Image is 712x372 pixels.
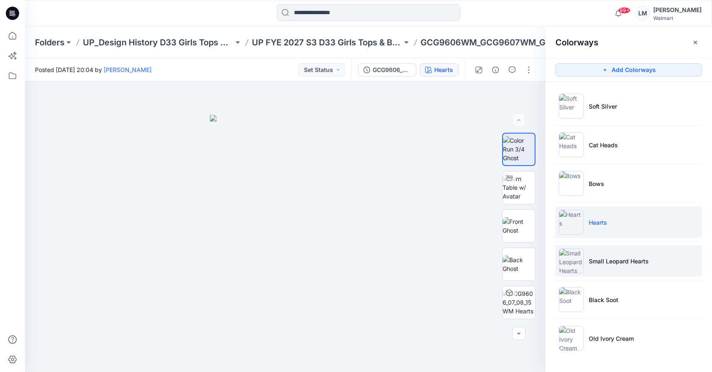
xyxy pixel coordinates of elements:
a: UP FYE 2027 S3 D33 Girls Tops & Bottoms Design History [252,37,403,48]
img: Front Ghost [503,217,535,235]
img: Turn Table w/ Avatar [503,174,535,201]
div: Hearts [434,65,453,74]
p: Old Ivory Cream [589,334,634,343]
div: Walmart [653,15,702,21]
img: Black Soot [559,287,584,312]
img: Small Leopard Hearts [559,248,584,273]
p: Hearts [589,218,607,227]
div: GCG9606_07_08_15WM [373,65,411,74]
img: Bows [559,171,584,196]
div: [PERSON_NAME] [653,5,702,15]
p: Black Soot [589,295,618,304]
button: Details [489,63,502,77]
img: Soft Silver [559,94,584,119]
img: Old Ivory Cream [559,326,584,351]
button: Add Colorways [555,63,702,77]
img: Color Run 3/4 Ghost [503,136,535,162]
img: GCG9606_07_08_15WM Hearts [503,289,535,315]
p: Cat Heads [589,141,618,149]
p: GCG9606WM_GCG9607WM_GCG9608WM_GCG9615WM_GCG9617WM [421,37,571,48]
img: Cat Heads [559,132,584,157]
button: GCG9606_07_08_15WM [358,63,416,77]
div: LM [635,6,650,21]
button: Hearts [420,63,458,77]
h2: Colorways [555,37,598,47]
span: Posted [DATE] 20:04 by [35,65,152,74]
p: Small Leopard Hearts [589,257,649,265]
p: Soft Silver [589,102,617,111]
a: [PERSON_NAME] [104,66,152,73]
img: eyJhbGciOiJIUzI1NiIsImtpZCI6IjAiLCJzbHQiOiJzZXMiLCJ0eXAiOiJKV1QifQ.eyJkYXRhIjp7InR5cGUiOiJzdG9yYW... [210,115,361,372]
span: 99+ [618,7,630,14]
img: Back Ghost [503,255,535,273]
img: Hearts [559,210,584,235]
a: Folders [35,37,65,48]
a: UP_Design History D33 Girls Tops & Bottoms [83,37,234,48]
p: Bows [589,179,604,188]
